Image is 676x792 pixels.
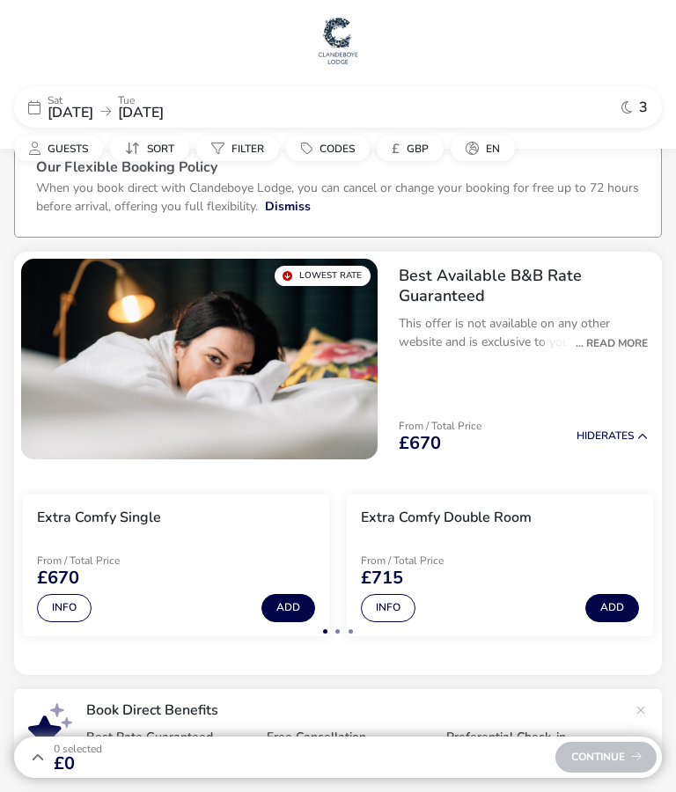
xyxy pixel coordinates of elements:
span: [DATE] [48,103,93,122]
span: Filter [231,142,264,156]
span: £0 [54,755,102,773]
h3: Extra Comfy Single [37,509,161,527]
naf-pibe-menu-bar-item: Codes [286,136,377,161]
div: Sat[DATE]Tue[DATE]3 [14,86,662,128]
swiper-slide: 1 / 1 [21,259,378,459]
button: Codes [286,136,370,161]
span: en [486,142,500,156]
span: Sort [147,142,174,156]
p: Tue [118,95,164,106]
span: 0 Selected [54,742,102,756]
img: Main Website [316,14,360,67]
p: From / Total Price [37,555,162,566]
button: HideRates [577,430,648,442]
swiper-slide: 1 / 4 [14,488,338,643]
span: GBP [407,142,429,156]
span: Hide [577,429,601,443]
span: £670 [399,435,441,452]
div: Continue [555,742,657,773]
swiper-slide: 2 / 4 [338,488,662,643]
button: Guests [14,136,103,161]
p: From / Total Price [399,421,481,431]
p: Free Cancellation [267,731,433,744]
div: Lowest Rate [275,266,371,286]
button: Add [261,594,315,622]
span: £670 [37,569,79,587]
naf-pibe-menu-bar-item: Sort [110,136,196,161]
span: Codes [320,142,355,156]
span: 3 [639,100,648,114]
button: Info [37,594,92,622]
button: Dismiss [265,197,311,216]
naf-pibe-menu-bar-item: Guests [14,136,110,161]
span: £715 [361,569,403,587]
div: Best Available B&B Rate GuaranteedThis offer is not available on any other website and is exclusi... [385,252,662,379]
p: This offer is not available on any other website and is exclusive to you! Enjoy an overnight stay... [399,314,648,351]
span: Continue [571,752,642,763]
p: Preferential Check-in [446,731,613,744]
p: When you book direct with Clandeboye Lodge, you can cancel or change your booking for free up to ... [36,180,639,215]
p: Best Rate Guaranteed [86,731,253,744]
span: Guests [48,142,88,156]
p: Book Direct Benefits [86,703,627,717]
span: [DATE] [118,103,164,122]
i: £ [392,140,400,158]
h2: Best Available B&B Rate Guaranteed [399,266,648,307]
h3: Extra Comfy Double Room [361,509,532,527]
h3: Our Flexible Booking Policy [36,160,640,179]
button: Info [361,594,415,622]
naf-pibe-menu-bar-item: en [451,136,522,161]
p: From / Total Price [361,555,486,566]
button: en [451,136,515,161]
button: Sort [110,136,189,161]
p: Sat [48,95,93,106]
button: Filter [196,136,279,161]
naf-pibe-menu-bar-item: £GBP [377,136,451,161]
button: Add [585,594,639,622]
button: £GBP [377,136,444,161]
div: ... Read More [567,335,648,351]
naf-pibe-menu-bar-item: Filter [196,136,286,161]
